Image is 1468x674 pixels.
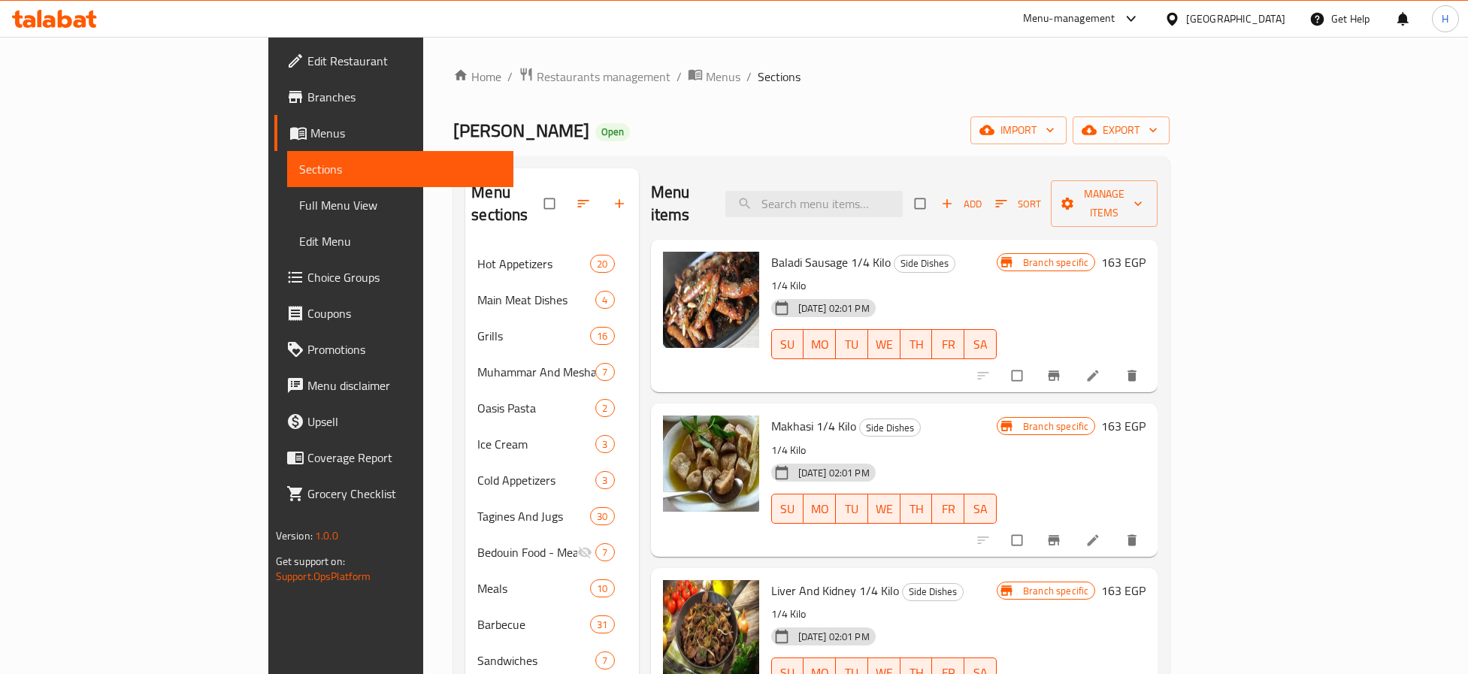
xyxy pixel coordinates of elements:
span: 1.0.0 [315,526,338,546]
a: Coupons [274,295,513,331]
span: Sandwiches [477,651,595,669]
span: Manage items [1063,185,1146,222]
div: Hot Appetizers [477,255,590,273]
span: Main Meat Dishes [477,291,595,309]
p: 1/4 Kilo [771,605,997,624]
span: import [982,121,1055,140]
div: Ice Cream3 [465,426,638,462]
span: 10 [591,582,613,596]
div: items [590,507,614,525]
h6: 163 EGP [1101,580,1146,601]
span: Full Menu View [299,196,501,214]
span: 16 [591,329,613,343]
button: Branch-specific-item [1037,359,1073,392]
nav: breadcrumb [453,67,1170,86]
button: Add [937,192,985,216]
button: FR [932,329,964,359]
span: TU [842,334,862,355]
span: FR [938,334,958,355]
a: Edit Menu [287,223,513,259]
button: SA [964,494,997,524]
div: Hot Appetizers20 [465,246,638,282]
button: TU [836,329,868,359]
button: TH [900,494,933,524]
div: Side Dishes [902,583,964,601]
span: Menus [706,68,740,86]
div: items [595,363,614,381]
span: 30 [591,509,613,524]
p: 1/4 Kilo [771,441,997,460]
span: [DATE] 02:01 PM [792,301,876,316]
span: [DATE] 02:01 PM [792,630,876,644]
span: 31 [591,618,613,632]
div: Ice Cream [477,435,595,453]
button: Add section [603,187,639,220]
span: 7 [596,654,613,668]
div: Bedouin Food - Meat7 [465,534,638,570]
span: Oasis Pasta [477,399,595,417]
span: Baladi Sausage 1/4 Kilo [771,251,891,274]
span: Select to update [1003,526,1034,555]
img: Makhasi 1/4 Kilo [663,416,759,512]
span: SA [970,498,991,520]
p: 1/4 Kilo [771,277,997,295]
span: SA [970,334,991,355]
span: Tagines And Jugs [477,507,590,525]
span: 3 [596,473,613,488]
div: Tagines And Jugs30 [465,498,638,534]
button: TH [900,329,933,359]
button: import [970,116,1067,144]
span: WE [874,334,894,355]
span: Bedouin Food - Meat [477,543,577,561]
h6: 163 EGP [1101,252,1146,273]
button: SU [771,494,804,524]
span: Branches [307,88,501,106]
span: Side Dishes [903,583,963,600]
button: WE [868,329,900,359]
div: items [595,651,614,669]
button: MO [804,329,836,359]
input: search [725,191,903,217]
a: Branches [274,79,513,115]
h6: 163 EGP [1101,416,1146,437]
a: Edit menu item [1085,533,1103,548]
span: 2 [596,401,613,416]
span: TU [842,498,862,520]
a: Menus [274,115,513,151]
span: Edit Menu [299,232,501,250]
span: Grills [477,327,590,345]
span: Meals [477,579,590,597]
a: Sections [287,151,513,187]
span: [PERSON_NAME] [453,113,589,147]
li: / [676,68,682,86]
button: FR [932,494,964,524]
button: SU [771,329,804,359]
a: Support.OpsPlatform [276,567,371,586]
svg: Inactive section [577,545,592,560]
span: Sort sections [567,187,603,220]
span: 7 [596,365,613,379]
span: SU [778,498,798,520]
a: Edit menu item [1085,368,1103,383]
span: Open [595,125,630,138]
h2: Menu items [651,181,708,226]
span: Branch specific [1017,419,1094,434]
span: TH [907,334,927,355]
a: Full Menu View [287,187,513,223]
div: Cold Appetizers3 [465,462,638,498]
span: MO [810,498,830,520]
span: Menus [310,124,501,142]
span: [DATE] 02:01 PM [792,466,876,480]
div: Muhammar And Meshammar7 [465,354,638,390]
span: Makhasi 1/4 Kilo [771,415,856,437]
button: MO [804,494,836,524]
span: Select section [906,189,937,218]
span: 7 [596,546,613,560]
span: Branch specific [1017,584,1094,598]
span: 20 [591,257,613,271]
span: Sort [995,195,1041,213]
span: Promotions [307,340,501,358]
div: items [595,471,614,489]
span: WE [874,498,894,520]
a: Grocery Checklist [274,476,513,512]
